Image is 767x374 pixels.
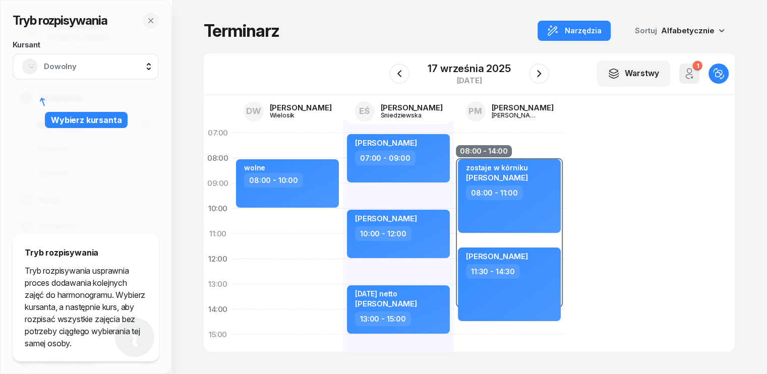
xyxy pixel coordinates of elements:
[45,104,128,120] div: Wybierz kursanta
[204,221,232,246] div: 11:00
[468,107,482,115] span: PM
[204,120,232,146] div: 07:00
[25,246,147,259] div: Tryb rozpisywania
[355,214,417,223] span: [PERSON_NAME]
[204,322,232,347] div: 15:00
[204,196,232,221] div: 10:00
[204,347,232,372] div: 16:00
[355,299,417,308] span: [PERSON_NAME]
[355,289,417,298] div: [DATE] netto
[204,297,232,322] div: 14:00
[270,104,332,111] div: [PERSON_NAME]
[246,107,261,115] span: DW
[466,163,528,172] div: zostaje w kórniku
[355,311,411,326] div: 13:00 - 15:00
[608,67,659,80] div: Warstwy
[428,64,510,74] div: 17 września 2025
[44,60,150,73] span: Dowolny
[492,104,554,111] div: [PERSON_NAME]
[492,112,540,118] div: [PERSON_NAME]
[355,151,416,165] div: 07:00 - 09:00
[457,98,562,124] a: PM[PERSON_NAME][PERSON_NAME]
[13,13,107,29] h2: Tryb rozpisywania
[381,104,443,111] div: [PERSON_NAME]
[355,226,411,241] div: 10:00 - 12:00
[204,22,279,40] h1: Terminarz
[204,146,232,171] div: 08:00
[381,112,429,118] div: Śniedziewska
[466,264,520,279] div: 11:30 - 14:30
[466,173,528,182] span: [PERSON_NAME]
[355,138,417,148] span: [PERSON_NAME]
[244,173,303,188] div: 08:00 - 10:00
[597,60,670,87] button: Warstwy
[359,107,370,115] span: EŚ
[661,26,715,35] span: Alfabetycznie
[466,252,528,261] span: [PERSON_NAME]
[466,185,523,200] div: 08:00 - 11:00
[679,64,699,84] button: 1
[692,61,702,71] div: 1
[204,246,232,272] div: 12:00
[428,77,510,84] div: [DATE]
[538,21,611,41] button: Narzędzia
[346,98,451,124] a: EŚ[PERSON_NAME]Śniedziewska
[204,171,232,196] div: 09:00
[244,163,265,172] div: wolne
[623,20,735,41] button: Sortuj Alfabetycznie
[635,24,659,37] span: Sortuj
[565,25,602,37] span: Narzędzia
[270,112,318,118] div: Wielosik
[235,98,340,124] a: DW[PERSON_NAME]Wielosik
[204,272,232,297] div: 13:00
[25,246,147,349] div: Tryb rozpisywania usprawnia proces dodawania kolejnych zajęć do harmonogramu. Wybierz kursanta, a...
